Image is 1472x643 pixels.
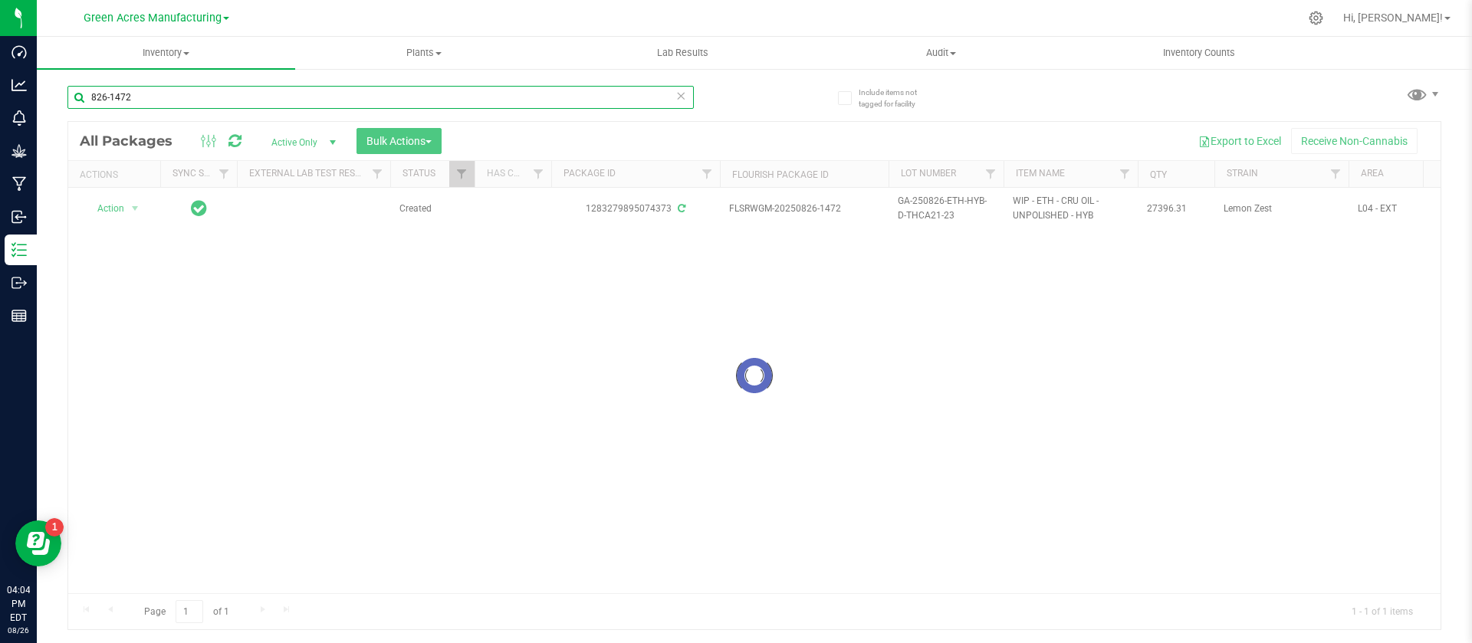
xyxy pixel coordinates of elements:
iframe: Resource center [15,520,61,566]
span: Include items not tagged for facility [859,87,935,110]
inline-svg: Analytics [11,77,27,93]
p: 04:04 PM EDT [7,583,30,625]
inline-svg: Manufacturing [11,176,27,192]
inline-svg: Reports [11,308,27,323]
inline-svg: Grow [11,143,27,159]
span: Clear [675,86,686,106]
span: Green Acres Manufacturing [84,11,222,25]
input: Search Package ID, Item Name, SKU, Lot or Part Number... [67,86,694,109]
inline-svg: Outbound [11,275,27,290]
span: Plants [296,46,553,60]
a: Plants [295,37,554,69]
span: Hi, [PERSON_NAME]! [1343,11,1443,24]
inline-svg: Inventory [11,242,27,258]
a: Inventory Counts [1070,37,1329,69]
span: Inventory [37,46,295,60]
a: Audit [812,37,1070,69]
p: 08/26 [7,625,30,636]
a: Lab Results [554,37,812,69]
span: Audit [813,46,1069,60]
inline-svg: Monitoring [11,110,27,126]
span: Inventory Counts [1142,46,1256,60]
div: Manage settings [1306,11,1326,25]
span: Lab Results [636,46,729,60]
inline-svg: Dashboard [11,44,27,60]
inline-svg: Inbound [11,209,27,225]
a: Inventory [37,37,295,69]
iframe: Resource center unread badge [45,518,64,536]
